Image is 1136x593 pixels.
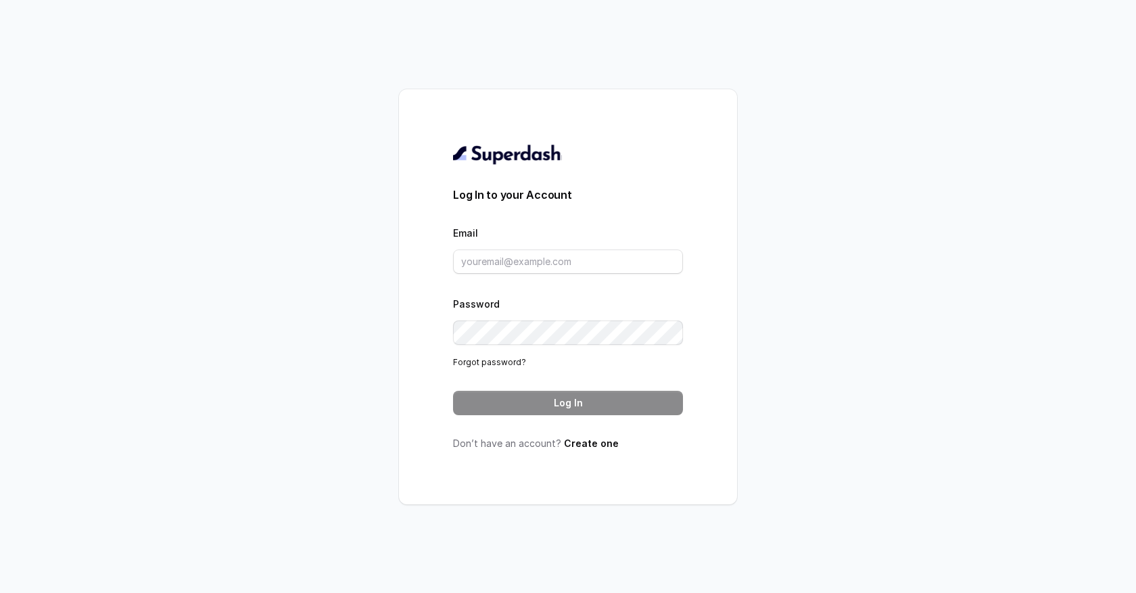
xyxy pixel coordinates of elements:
[564,437,619,449] a: Create one
[453,227,478,239] label: Email
[453,391,683,415] button: Log In
[453,187,683,203] h3: Log In to your Account
[453,437,683,450] p: Don’t have an account?
[453,250,683,274] input: youremail@example.com
[453,357,526,367] a: Forgot password?
[453,143,562,165] img: light.svg
[453,298,500,310] label: Password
